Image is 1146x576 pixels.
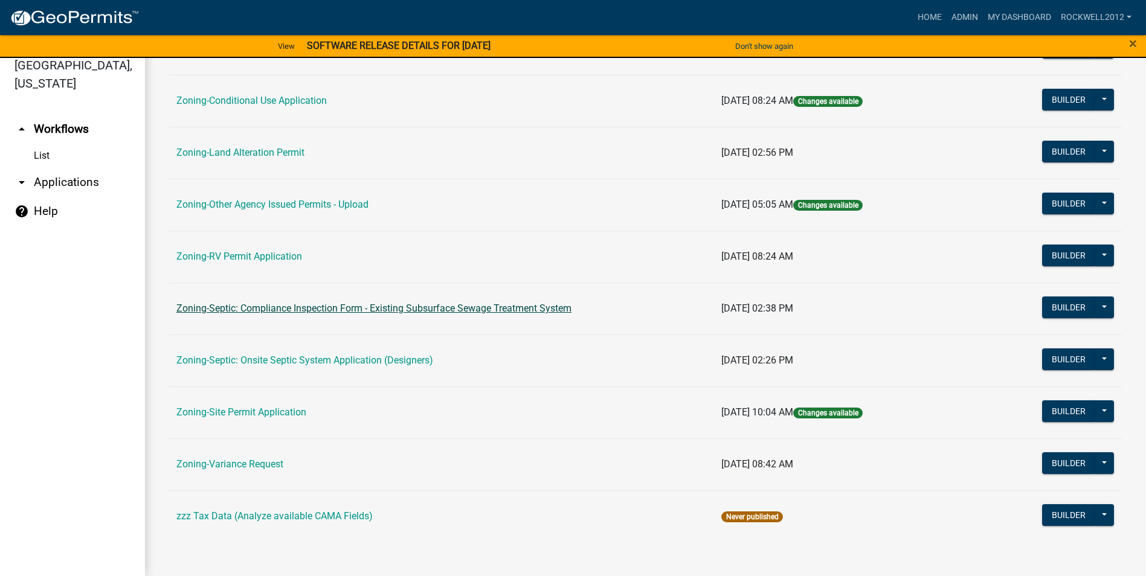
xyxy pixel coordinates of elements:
span: Never published [721,511,782,522]
button: Builder [1042,296,1095,318]
strong: SOFTWARE RELEASE DETAILS FOR [DATE] [307,40,491,51]
span: × [1129,35,1137,52]
button: Close [1129,36,1137,51]
a: Zoning-Conditional Use Application [176,95,327,106]
a: Home [913,6,947,29]
a: Zoning-Land Alteration Permit [176,147,304,158]
a: Admin [947,6,983,29]
i: help [14,204,29,219]
a: My Dashboard [983,6,1056,29]
button: Builder [1042,348,1095,370]
a: Zoning-Other Agency Issued Permits - Upload [176,199,369,210]
button: Builder [1042,89,1095,110]
span: [DATE] 02:56 PM [721,147,793,158]
span: [DATE] 08:24 AM [721,251,793,262]
span: [DATE] 08:42 AM [721,458,793,470]
a: Zoning-Septic: Onsite Septic System Application (Designers) [176,354,433,366]
a: zzz Tax Data (Analyze available CAMA Fields) [176,510,373,522]
span: Changes available [793,200,862,211]
button: Don't show again [730,36,798,56]
a: Zoning-Variance Request [176,458,283,470]
span: [DATE] 02:38 PM [721,302,793,314]
button: Builder [1042,245,1095,266]
i: arrow_drop_up [14,122,29,136]
i: arrow_drop_down [14,175,29,190]
a: Rockwell2012 [1056,6,1136,29]
span: [DATE] 10:04 AM [721,406,793,418]
button: Builder [1042,400,1095,422]
button: Builder [1042,504,1095,526]
button: Builder [1042,193,1095,214]
span: Changes available [793,408,862,418]
a: Zoning-Septic: Compliance Inspection Form - Existing Subsurface Sewage Treatment System [176,302,571,314]
span: [DATE] 05:05 AM [721,199,793,210]
span: [DATE] 08:24 AM [721,95,793,106]
button: Builder [1042,141,1095,162]
button: Builder [1042,452,1095,474]
span: Changes available [793,96,862,107]
a: Zoning-Site Permit Application [176,406,306,418]
a: Zoning-RV Permit Application [176,251,302,262]
a: View [273,36,300,56]
span: [DATE] 02:26 PM [721,354,793,366]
